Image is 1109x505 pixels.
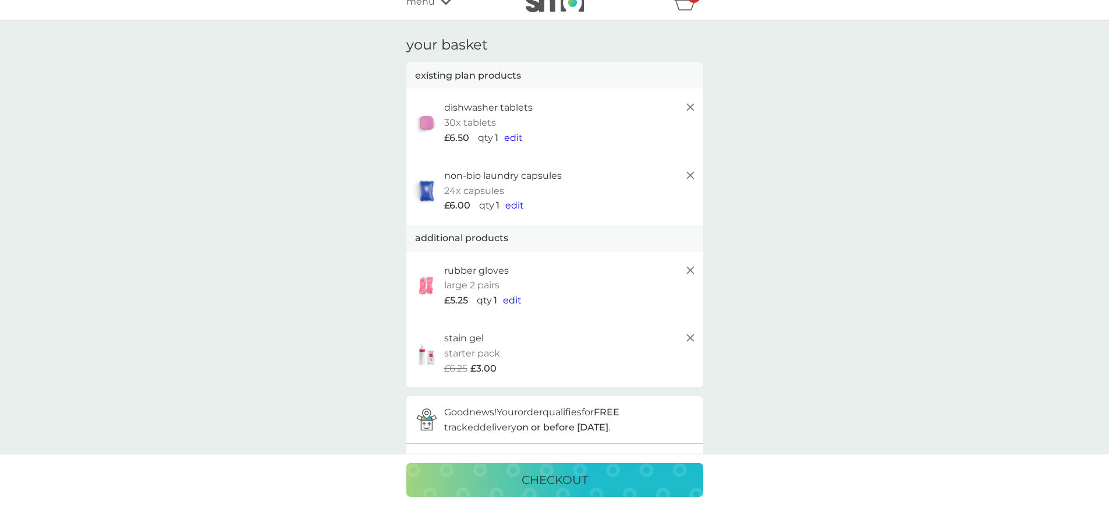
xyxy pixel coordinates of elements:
[503,293,522,308] button: edit
[495,130,498,146] p: 1
[444,100,533,115] p: dishwasher tablets
[505,198,524,213] button: edit
[494,293,497,308] p: 1
[444,183,504,199] p: 24x capsules
[406,37,488,54] h3: your basket
[479,198,494,213] p: qty
[444,278,499,293] p: large 2 pairs
[505,200,524,211] span: edit
[441,453,695,482] p: You can bring upcoming plan deliveries forward into this order.
[516,422,608,433] strong: on or before [DATE]
[477,293,492,308] p: qty
[470,361,497,376] span: £3.00
[444,130,469,146] span: £6.50
[444,293,468,308] span: £5.25
[504,132,523,143] span: edit
[444,405,695,435] p: Good news! Your order qualifies for tracked delivery .
[503,295,522,306] span: edit
[444,168,562,183] p: non-bio laundry capsules
[444,198,470,213] span: £6.00
[478,130,493,146] p: qty
[444,361,467,376] span: £6.25
[444,346,500,361] p: starter pack
[496,198,499,213] p: 1
[415,231,508,246] p: additional products
[594,407,619,418] strong: FREE
[522,471,588,489] p: checkout
[504,130,523,146] button: edit
[415,68,521,83] p: existing plan products
[406,463,703,497] button: checkout
[444,115,496,130] p: 30x tablets
[444,263,509,278] p: rubber gloves
[444,331,484,346] p: stain gel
